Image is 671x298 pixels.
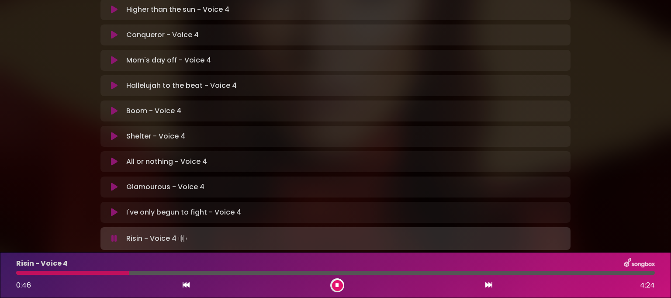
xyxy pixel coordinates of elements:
[126,131,185,142] p: Shelter - Voice 4
[126,232,189,245] p: Risin - Voice 4
[624,258,655,269] img: songbox-logo-white.png
[16,280,31,290] span: 0:46
[126,207,241,218] p: I've only begun to fight - Voice 4
[126,4,229,15] p: Higher than the sun - Voice 4
[176,232,189,245] img: waveform4.gif
[126,55,211,66] p: Mom's day off - Voice 4
[126,106,181,116] p: Boom - Voice 4
[126,182,204,192] p: Glamourous - Voice 4
[16,258,68,269] p: Risin - Voice 4
[126,30,199,40] p: Conqueror - Voice 4
[126,80,237,91] p: Hallelujah to the beat - Voice 4
[126,156,207,167] p: All or nothing - Voice 4
[640,280,655,291] span: 4:24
